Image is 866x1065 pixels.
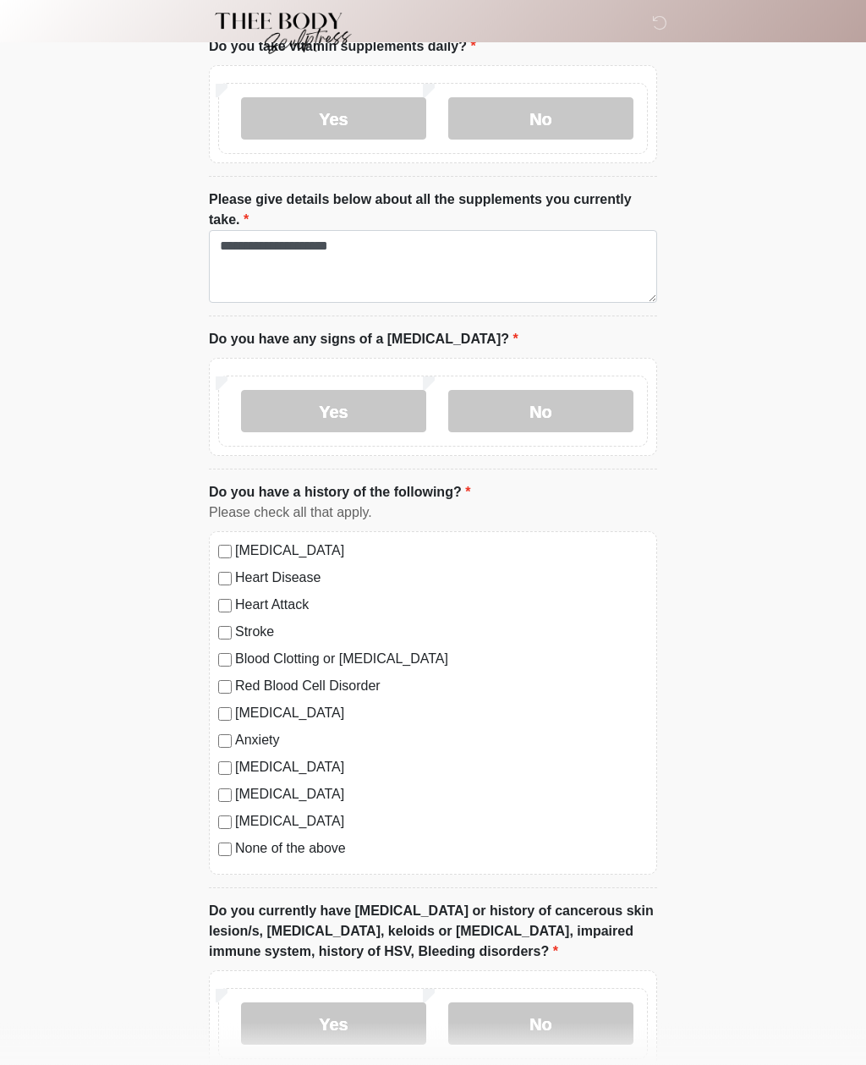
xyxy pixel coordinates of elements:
[218,573,232,586] input: Heart Disease
[235,650,648,670] label: Blood Clotting or [MEDICAL_DATA]
[192,13,365,55] img: Thee Body Sculptress Logo
[218,762,232,776] input: [MEDICAL_DATA]
[218,600,232,613] input: Heart Attack
[218,843,232,857] input: None of the above
[235,704,648,724] label: [MEDICAL_DATA]
[209,483,470,503] label: Do you have a history of the following?
[235,785,648,805] label: [MEDICAL_DATA]
[218,789,232,803] input: [MEDICAL_DATA]
[218,735,232,749] input: Anxiety
[241,98,426,140] label: Yes
[448,391,633,433] label: No
[218,681,232,694] input: Red Blood Cell Disorder
[235,731,648,751] label: Anxiety
[235,596,648,616] label: Heart Attack
[218,654,232,667] input: Blood Clotting or [MEDICAL_DATA]
[209,902,657,963] label: Do you currently have [MEDICAL_DATA] or history of cancerous skin lesion/s, [MEDICAL_DATA], keloi...
[235,541,648,562] label: [MEDICAL_DATA]
[448,1003,633,1046] label: No
[235,839,648,859] label: None of the above
[218,627,232,640] input: Stroke
[235,677,648,697] label: Red Blood Cell Disorder
[235,623,648,643] label: Stroke
[235,568,648,589] label: Heart Disease
[235,812,648,832] label: [MEDICAL_DATA]
[218,546,232,559] input: [MEDICAL_DATA]
[218,816,232,830] input: [MEDICAL_DATA]
[209,330,518,350] label: Do you have any signs of a [MEDICAL_DATA]?
[218,708,232,722] input: [MEDICAL_DATA]
[241,1003,426,1046] label: Yes
[235,758,648,778] label: [MEDICAL_DATA]
[209,190,657,231] label: Please give details below about all the supplements you currently take.
[241,391,426,433] label: Yes
[209,503,657,524] div: Please check all that apply.
[448,98,633,140] label: No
